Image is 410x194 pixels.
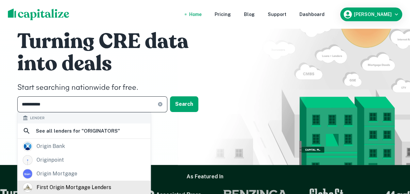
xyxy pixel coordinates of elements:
img: picture [23,142,32,151]
a: origin mortgage [18,167,151,181]
a: Support [268,11,286,18]
h1: into deals [17,51,213,77]
button: Search [170,96,198,112]
div: originpoint [37,155,64,165]
img: picture [23,169,32,178]
a: originpoint [18,153,151,167]
div: origin mortgage [37,169,77,179]
a: Pricing [215,11,231,18]
a: origin bank [18,139,151,153]
h6: As Featured In [187,173,223,181]
a: Blog [244,11,255,18]
h6: See all lenders for " ORIGINATORS " [36,127,120,135]
img: capitalize-logo.png [8,8,69,20]
img: picture [23,155,32,165]
a: Dashboard [299,11,325,18]
h6: [PERSON_NAME] [354,12,392,17]
h1: Turning CRE data [17,28,213,55]
iframe: Chat Widget [377,142,410,173]
span: Lender [30,115,45,121]
div: origin bank [37,141,65,151]
img: picture [23,183,32,192]
button: [PERSON_NAME] [340,8,402,21]
h4: Start searching nationwide for free. [17,82,213,94]
a: Home [189,11,202,18]
div: first origin mortgage lenders [37,183,111,192]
